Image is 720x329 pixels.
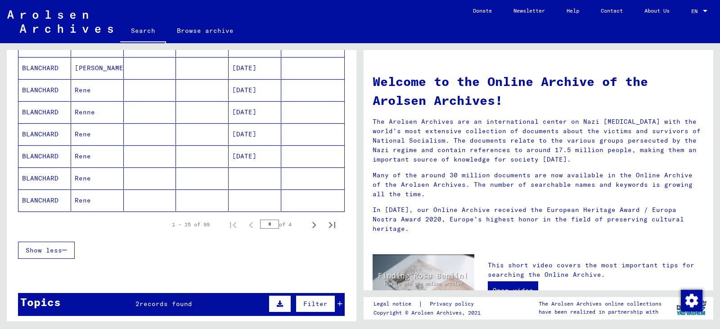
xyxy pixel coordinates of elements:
[135,300,139,308] span: 2
[423,299,485,309] a: Privacy policy
[71,57,124,79] mat-cell: [PERSON_NAME]
[323,216,341,234] button: Last page
[166,20,244,41] a: Browse archive
[488,281,538,299] a: Open video
[229,123,281,145] mat-cell: [DATE]
[242,216,260,234] button: Previous page
[373,171,704,199] p: Many of the around 30 million documents are now available in the Online Archive of the Arolsen Ar...
[229,79,281,101] mat-cell: [DATE]
[229,101,281,123] mat-cell: [DATE]
[71,167,124,189] mat-cell: Rene
[71,101,124,123] mat-cell: Renne
[296,295,335,312] button: Filter
[139,300,192,308] span: records found
[18,101,71,123] mat-cell: BLANCHARD
[260,220,305,229] div: of 4
[18,123,71,145] mat-cell: BLANCHARD
[71,189,124,211] mat-cell: Rene
[18,242,75,259] button: Show less
[18,167,71,189] mat-cell: BLANCHARD
[303,300,328,308] span: Filter
[7,10,113,33] img: Arolsen_neg.svg
[172,221,210,229] div: 1 – 25 of 99
[71,145,124,167] mat-cell: Rene
[229,145,281,167] mat-cell: [DATE]
[224,216,242,234] button: First page
[373,254,474,310] img: video.jpg
[18,189,71,211] mat-cell: BLANCHARD
[20,294,61,310] div: Topics
[120,20,166,43] a: Search
[71,79,124,101] mat-cell: Rene
[539,300,661,308] p: The Arolsen Archives online collections
[681,290,702,311] img: Zustimmung ändern
[675,297,708,319] img: yv_logo.png
[26,246,62,254] span: Show less
[373,309,485,317] p: Copyright © Arolsen Archives, 2021
[18,79,71,101] mat-cell: BLANCHARD
[229,57,281,79] mat-cell: [DATE]
[373,299,418,309] a: Legal notice
[539,308,661,316] p: have been realized in partnership with
[680,289,702,311] div: Zustimmung ändern
[373,72,704,110] h1: Welcome to the Online Archive of the Arolsen Archives!
[373,117,704,164] p: The Arolsen Archives are an international center on Nazi [MEDICAL_DATA] with the world’s most ext...
[373,299,485,309] div: |
[305,216,323,234] button: Next page
[18,145,71,167] mat-cell: BLANCHARD
[71,123,124,145] mat-cell: Rene
[691,8,697,14] mat-select-trigger: EN
[18,57,71,79] mat-cell: BLANCHARD
[488,261,704,279] p: This short video covers the most important tips for searching the Online Archive.
[373,205,704,234] p: In [DATE], our Online Archive received the European Heritage Award / Europa Nostra Award 2020, Eu...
